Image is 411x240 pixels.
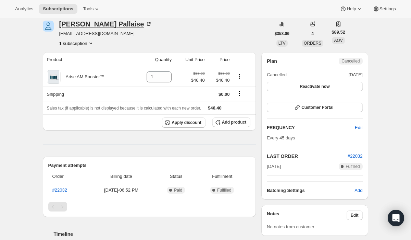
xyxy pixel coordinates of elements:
span: Billing date [88,173,154,180]
span: $46.40 [208,105,222,111]
span: [DATE] [349,71,363,78]
button: #22032 [348,153,362,160]
small: $58.00 [193,71,204,76]
span: $46.40 [191,77,205,84]
div: Arise AM Booster™ [61,73,104,80]
a: #22032 [52,187,67,193]
button: Edit [347,210,363,220]
small: $58.00 [218,71,229,76]
h2: LAST ORDER [267,153,348,160]
span: Add product [222,119,246,125]
th: Price [207,52,232,67]
span: Sales tax (if applicable) is not displayed because it is calculated with each new order. [47,106,201,111]
button: $358.06 [271,29,294,38]
h2: Plan [267,58,277,65]
button: Product actions [59,40,94,47]
span: Settings [379,6,396,12]
th: Order [48,169,87,184]
h2: Timeline [54,231,256,238]
button: Edit [351,122,366,133]
h2: FREQUENCY [267,124,355,131]
div: Open Intercom Messenger [388,210,404,226]
span: Fulfilled [346,164,360,169]
button: Add product [212,117,250,127]
button: Settings [369,4,400,14]
span: Edit [351,213,359,218]
span: No notes from customer [267,224,314,229]
span: Cancelled [267,71,287,78]
th: Product [43,52,133,67]
span: Add [354,187,362,194]
span: $0.00 [219,92,230,97]
nav: Pagination [48,202,251,212]
div: [PERSON_NAME] Pallaise [59,21,152,27]
span: ORDERS [304,41,321,46]
span: LTV [278,41,286,46]
button: Shipping actions [234,90,245,97]
button: 4 [307,29,318,38]
span: Cancelled [341,58,360,64]
button: Customer Portal [267,103,362,112]
span: Tools [83,6,94,12]
span: [DATE] · 06:52 PM [88,187,154,194]
span: Status [158,173,194,180]
a: #22032 [348,153,362,159]
h2: Payment attempts [48,162,251,169]
h3: Notes [267,210,347,220]
span: $358.06 [275,31,289,36]
button: Help [336,4,367,14]
span: 4 [311,31,314,36]
span: Analytics [15,6,33,12]
span: Fulfillment [198,173,246,180]
button: Analytics [11,4,37,14]
span: Apply discount [172,120,201,125]
button: Apply discount [162,117,206,128]
span: Every 45 days [267,135,295,140]
button: Tools [79,4,104,14]
span: Subscriptions [43,6,73,12]
span: [DATE] [267,163,281,170]
span: AOV [334,38,342,43]
span: $46.40 [209,77,230,84]
span: Customer Portal [301,105,333,110]
th: Unit Price [174,52,207,67]
span: Dianne Pallaise [43,21,54,32]
span: Fulfilled [217,187,231,193]
button: Product actions [234,72,245,80]
th: Quantity [133,52,174,67]
span: Help [347,6,356,12]
span: $89.52 [332,29,345,36]
button: Reactivate now [267,82,362,91]
button: Add [350,185,366,196]
h6: Batching Settings [267,187,354,194]
span: Reactivate now [300,84,329,89]
span: Edit [355,124,362,131]
span: [EMAIL_ADDRESS][DOMAIN_NAME] [59,30,152,37]
th: Shipping [43,87,133,102]
button: Subscriptions [39,4,77,14]
span: Paid [174,187,182,193]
